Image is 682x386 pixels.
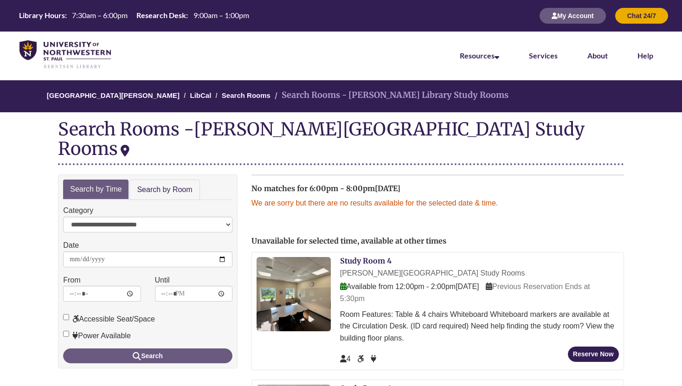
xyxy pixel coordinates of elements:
[193,11,249,19] span: 9:00am – 1:00pm
[63,348,232,363] button: Search
[340,283,479,290] span: Available from 12:00pm - 2:00pm[DATE]
[58,118,585,160] div: [PERSON_NAME][GEOGRAPHIC_DATA] Study Rooms
[587,51,608,60] a: About
[615,12,668,19] a: Chat 24/7
[251,237,624,245] h2: Unavailable for selected time, available at other times
[58,119,624,165] div: Search Rooms -
[63,274,80,286] label: From
[63,330,131,342] label: Power Available
[190,91,212,99] a: LibCal
[251,197,624,209] p: We are sorry but there are no results available for the selected date & time.
[340,355,351,363] span: The capacity of this space
[460,51,499,60] a: Resources
[15,10,252,20] table: Hours Today
[615,8,668,24] button: Chat 24/7
[540,8,606,24] button: My Account
[47,91,180,99] a: [GEOGRAPHIC_DATA][PERSON_NAME]
[257,257,331,331] img: Study Room 4
[58,80,624,112] nav: Breadcrumb
[155,274,170,286] label: Until
[63,313,155,325] label: Accessible Seat/Space
[222,91,270,99] a: Search Rooms
[272,89,508,102] li: Search Rooms - [PERSON_NAME] Library Study Rooms
[357,355,366,363] span: Accessible Seat/Space
[19,40,111,69] img: UNWSP Library Logo
[340,256,392,265] a: Study Room 4
[15,10,252,21] a: Hours Today
[340,267,619,279] div: [PERSON_NAME][GEOGRAPHIC_DATA] Study Rooms
[15,10,68,20] th: Library Hours:
[340,309,619,344] div: Room Features: Table & 4 chairs Whiteboard Whiteboard markers are available at the Circulation De...
[529,51,558,60] a: Services
[371,355,376,363] span: Power Available
[133,10,189,20] th: Research Desk:
[637,51,653,60] a: Help
[540,12,606,19] a: My Account
[63,314,69,320] input: Accessible Seat/Space
[72,11,128,19] span: 7:30am – 6:00pm
[63,180,129,199] a: Search by Time
[63,239,79,251] label: Date
[129,180,199,200] a: Search by Room
[63,205,93,217] label: Category
[568,347,619,362] button: Reserve Now
[63,331,69,337] input: Power Available
[340,283,590,302] span: Previous Reservation Ends at 5:30pm
[251,185,624,193] h2: No matches for 6:00pm - 8:00pm[DATE]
